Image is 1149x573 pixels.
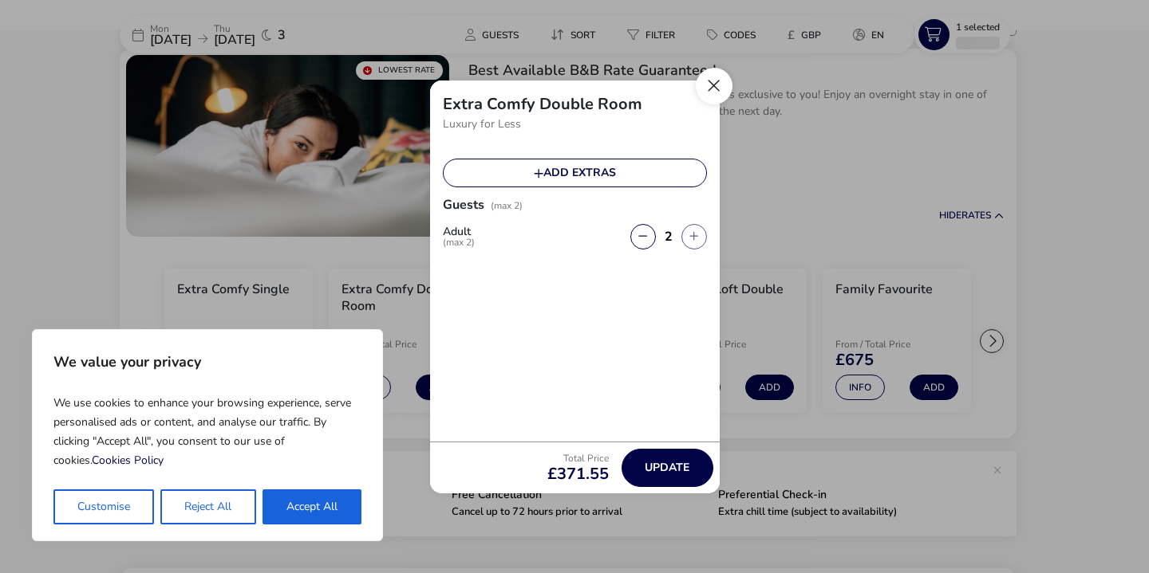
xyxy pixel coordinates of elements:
[263,489,361,524] button: Accept All
[92,453,164,468] a: Cookies Policy
[160,489,255,524] button: Reject All
[645,461,689,473] span: Update
[622,449,713,487] button: Update
[53,346,361,378] p: We value your privacy
[547,453,609,463] p: Total Price
[491,199,523,212] span: (max 2)
[547,466,609,482] span: £371.55
[53,387,361,477] p: We use cookies to enhance your browsing experience, serve personalised ads or content, and analys...
[443,159,707,187] button: Add extras
[32,329,383,541] div: We value your privacy
[443,226,488,247] label: Adult
[443,112,707,136] p: Luxury for Less
[443,196,484,233] h2: Guests
[53,489,154,524] button: Customise
[696,68,732,104] button: Close
[443,93,642,115] h2: Extra Comfy Double Room
[443,237,475,247] span: (max 2)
